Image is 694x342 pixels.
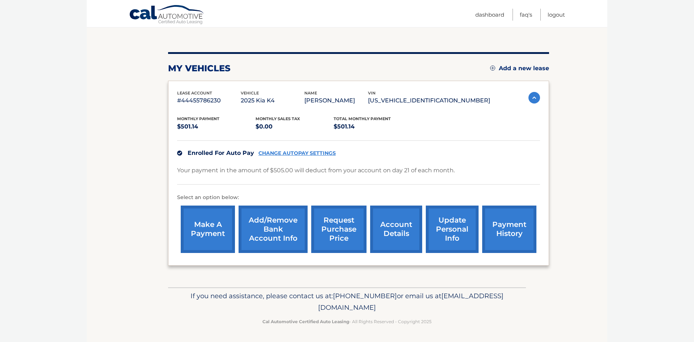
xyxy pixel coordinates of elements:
[256,116,300,121] span: Monthly sales Tax
[177,193,540,202] p: Select an option below:
[129,5,205,26] a: Cal Automotive
[177,165,455,176] p: Your payment in the amount of $505.00 will deduct from your account on day 21 of each month.
[177,116,219,121] span: Monthly Payment
[490,65,549,72] a: Add a new lease
[168,63,231,74] h2: my vehicles
[334,122,412,132] p: $501.14
[177,96,241,106] p: #44455786230
[520,9,532,21] a: FAQ's
[426,206,479,253] a: update personal info
[177,122,256,132] p: $501.14
[482,206,536,253] a: payment history
[173,290,521,313] p: If you need assistance, please contact us at: or email us at
[334,116,391,121] span: Total Monthly Payment
[241,96,304,106] p: 2025 Kia K4
[177,151,182,156] img: check.svg
[368,90,376,96] span: vin
[262,319,349,324] strong: Cal Automotive Certified Auto Leasing
[239,206,308,253] a: Add/Remove bank account info
[241,90,259,96] span: vehicle
[475,9,504,21] a: Dashboard
[548,9,565,21] a: Logout
[311,206,367,253] a: request purchase price
[370,206,422,253] a: account details
[490,66,495,71] img: add.svg
[188,149,254,156] span: Enrolled For Auto Pay
[256,122,334,132] p: $0.00
[333,292,397,300] span: [PHONE_NUMBER]
[304,96,368,106] p: [PERSON_NAME]
[528,92,540,104] img: accordion-active.svg
[304,90,317,96] span: name
[177,90,212,96] span: lease account
[173,318,521,325] p: - All Rights Reserved - Copyright 2025
[368,96,490,106] p: [US_VEHICLE_IDENTIFICATION_NUMBER]
[258,150,336,156] a: CHANGE AUTOPAY SETTINGS
[181,206,235,253] a: make a payment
